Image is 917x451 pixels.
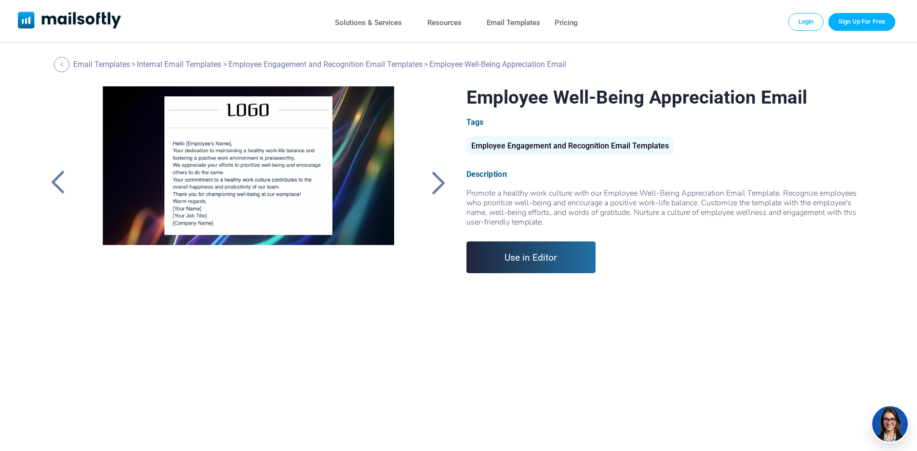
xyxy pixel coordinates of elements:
a: Email Templates [73,60,130,69]
a: Back [46,170,70,195]
a: Trial [828,13,895,30]
a: Internal Email Templates [137,60,221,69]
a: Use in Editor [466,241,596,273]
a: Employee Engagement and Recognition Email Templates [228,60,423,69]
a: Login [788,13,824,30]
div: Employee Engagement and Recognition Email Templates [466,136,674,155]
a: Employee Well-Being Appreciation Email [86,86,410,327]
h1: Employee Well-Being Appreciation Email [466,86,871,108]
a: Pricing [555,16,578,30]
a: Back [426,170,451,195]
div: Promote a healthy work culture with our Employee Well-Being Appreciation Email Template. Recogniz... [466,188,871,227]
a: Solutions & Services [335,16,402,30]
a: Resources [427,16,462,30]
a: Email Templates [487,16,540,30]
a: Employee Engagement and Recognition Email Templates [466,145,674,149]
div: Description [466,170,871,179]
a: Mailsoftly [18,12,121,30]
a: Back [54,57,72,72]
div: Tags [466,118,871,127]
